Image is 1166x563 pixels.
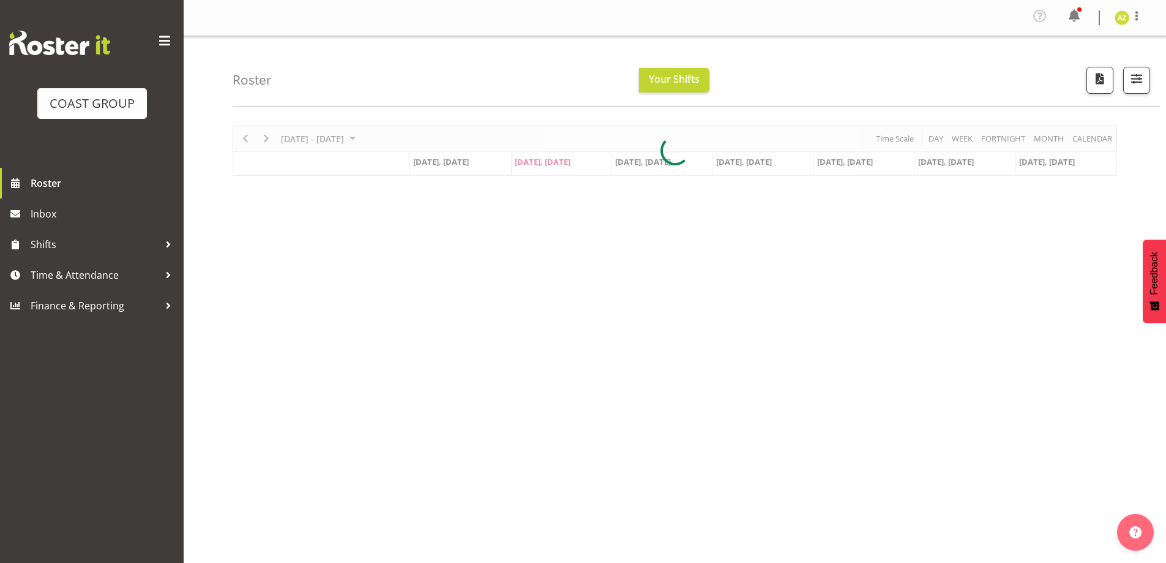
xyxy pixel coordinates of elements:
[9,31,110,55] img: Rosterit website logo
[1129,526,1142,538] img: help-xxl-2.png
[233,73,272,87] h4: Roster
[31,174,178,192] span: Roster
[1143,240,1166,323] button: Feedback - Show survey
[31,205,178,223] span: Inbox
[31,235,159,254] span: Shifts
[1115,10,1129,25] img: antonios-ziogas9956.jpg
[50,94,135,113] div: COAST GROUP
[31,266,159,284] span: Time & Attendance
[649,72,700,86] span: Your Shifts
[31,297,159,315] span: Finance & Reporting
[1149,252,1160,295] span: Feedback
[639,68,709,93] button: Your Shifts
[1086,67,1113,94] button: Download a PDF of the roster according to the set date range.
[1123,67,1150,94] button: Filter Shifts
